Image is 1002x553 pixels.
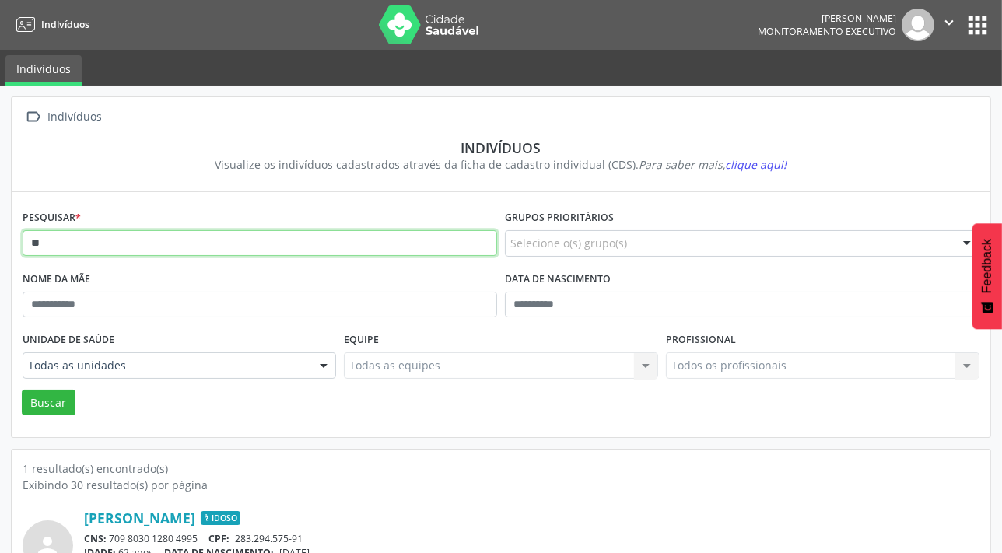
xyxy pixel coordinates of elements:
[23,328,114,352] label: Unidade de saúde
[41,18,89,31] span: Indivíduos
[726,157,787,172] span: clique aqui!
[344,328,379,352] label: Equipe
[5,55,82,86] a: Indivíduos
[23,106,105,128] a:  Indivíduos
[941,14,958,31] i: 
[666,328,736,352] label: Profissional
[23,106,45,128] i: 
[505,268,611,292] label: Data de nascimento
[934,9,964,41] button: 
[201,511,240,525] span: Idoso
[758,25,896,38] span: Monitoramento Executivo
[972,223,1002,329] button: Feedback - Mostrar pesquisa
[980,239,994,293] span: Feedback
[23,460,979,477] div: 1 resultado(s) encontrado(s)
[758,12,896,25] div: [PERSON_NAME]
[510,235,627,251] span: Selecione o(s) grupo(s)
[964,12,991,39] button: apps
[23,477,979,493] div: Exibindo 30 resultado(s) por página
[84,509,195,527] a: [PERSON_NAME]
[33,139,969,156] div: Indivíduos
[84,532,107,545] span: CNS:
[84,532,979,545] div: 709 8030 1280 4995
[45,106,105,128] div: Indivíduos
[33,156,969,173] div: Visualize os indivíduos cadastrados através da ficha de cadastro individual (CDS).
[23,268,90,292] label: Nome da mãe
[22,390,75,416] button: Buscar
[28,358,304,373] span: Todas as unidades
[235,532,303,545] span: 283.294.575-91
[505,206,614,230] label: Grupos prioritários
[209,532,230,545] span: CPF:
[902,9,934,41] img: img
[11,12,89,37] a: Indivíduos
[23,206,81,230] label: Pesquisar
[639,157,787,172] i: Para saber mais,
